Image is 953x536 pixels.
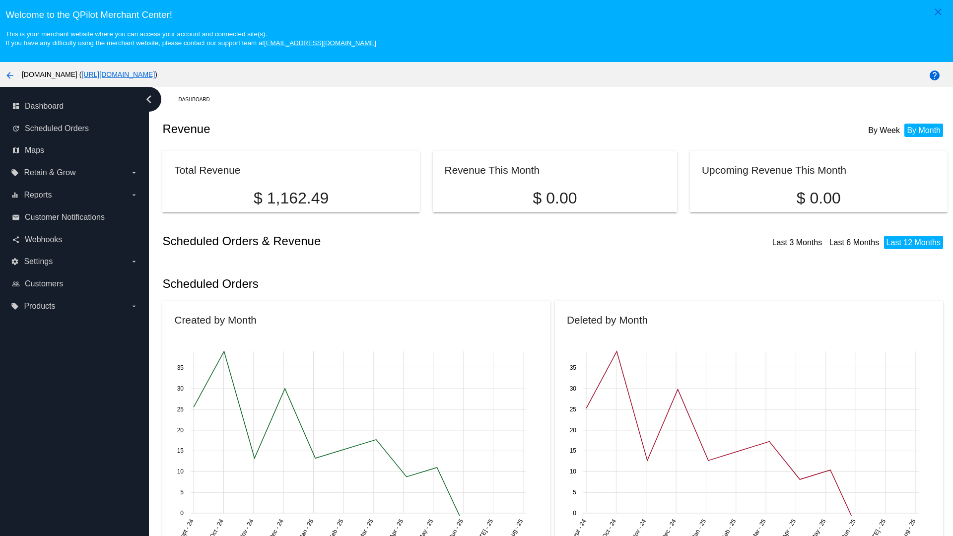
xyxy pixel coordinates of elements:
h2: Scheduled Orders [162,277,555,291]
text: 20 [177,427,184,434]
text: 0 [573,510,576,517]
span: Retain & Grow [24,168,75,177]
text: 20 [570,427,577,434]
mat-icon: close [932,6,944,18]
p: $ 0.00 [445,189,666,207]
i: arrow_drop_down [130,169,138,177]
span: Customers [25,279,63,288]
a: people_outline Customers [12,276,138,292]
span: [DOMAIN_NAME] ( ) [22,70,157,78]
i: email [12,213,20,221]
a: Last 6 Months [829,238,880,247]
a: update Scheduled Orders [12,121,138,136]
i: update [12,125,20,133]
mat-icon: help [929,69,941,81]
h2: Upcoming Revenue This Month [702,164,846,176]
text: 35 [177,364,184,371]
i: local_offer [11,302,19,310]
a: Dashboard [178,92,218,107]
i: chevron_left [141,91,157,107]
i: local_offer [11,169,19,177]
span: Webhooks [25,235,62,244]
h3: Welcome to the QPilot Merchant Center! [5,9,947,20]
i: arrow_drop_down [130,258,138,266]
a: dashboard Dashboard [12,98,138,114]
a: share Webhooks [12,232,138,248]
text: 5 [181,489,184,496]
p: $ 0.00 [702,189,935,207]
p: $ 1,162.49 [174,189,408,207]
h2: Revenue This Month [445,164,540,176]
h2: Created by Month [174,314,256,326]
text: 30 [177,385,184,392]
text: 10 [177,468,184,475]
text: 15 [570,447,577,454]
small: This is your merchant website where you can access your account and connected site(s). If you hav... [5,30,376,47]
i: share [12,236,20,244]
span: Scheduled Orders [25,124,89,133]
text: 25 [570,406,577,413]
text: 15 [177,447,184,454]
span: Customer Notifications [25,213,105,222]
a: [EMAIL_ADDRESS][DOMAIN_NAME] [264,39,376,47]
span: Maps [25,146,44,155]
a: Last 3 Months [772,238,822,247]
text: 10 [570,468,577,475]
span: Products [24,302,55,311]
h2: Deleted by Month [567,314,648,326]
a: email Customer Notifications [12,209,138,225]
i: arrow_drop_down [130,302,138,310]
span: Dashboard [25,102,64,111]
i: people_outline [12,280,20,288]
li: By Week [866,124,902,137]
text: 35 [570,364,577,371]
i: settings [11,258,19,266]
i: equalizer [11,191,19,199]
h2: Revenue [162,122,555,136]
mat-icon: arrow_back [4,69,16,81]
i: arrow_drop_down [130,191,138,199]
a: [URL][DOMAIN_NAME] [81,70,155,78]
text: 25 [177,406,184,413]
span: Settings [24,257,53,266]
text: 30 [570,385,577,392]
h2: Scheduled Orders & Revenue [162,234,555,248]
text: 5 [573,489,576,496]
i: dashboard [12,102,20,110]
text: 0 [181,510,184,517]
a: Last 12 Months [886,238,941,247]
a: map Maps [12,142,138,158]
li: By Month [904,124,943,137]
i: map [12,146,20,154]
h2: Total Revenue [174,164,240,176]
span: Reports [24,191,52,200]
